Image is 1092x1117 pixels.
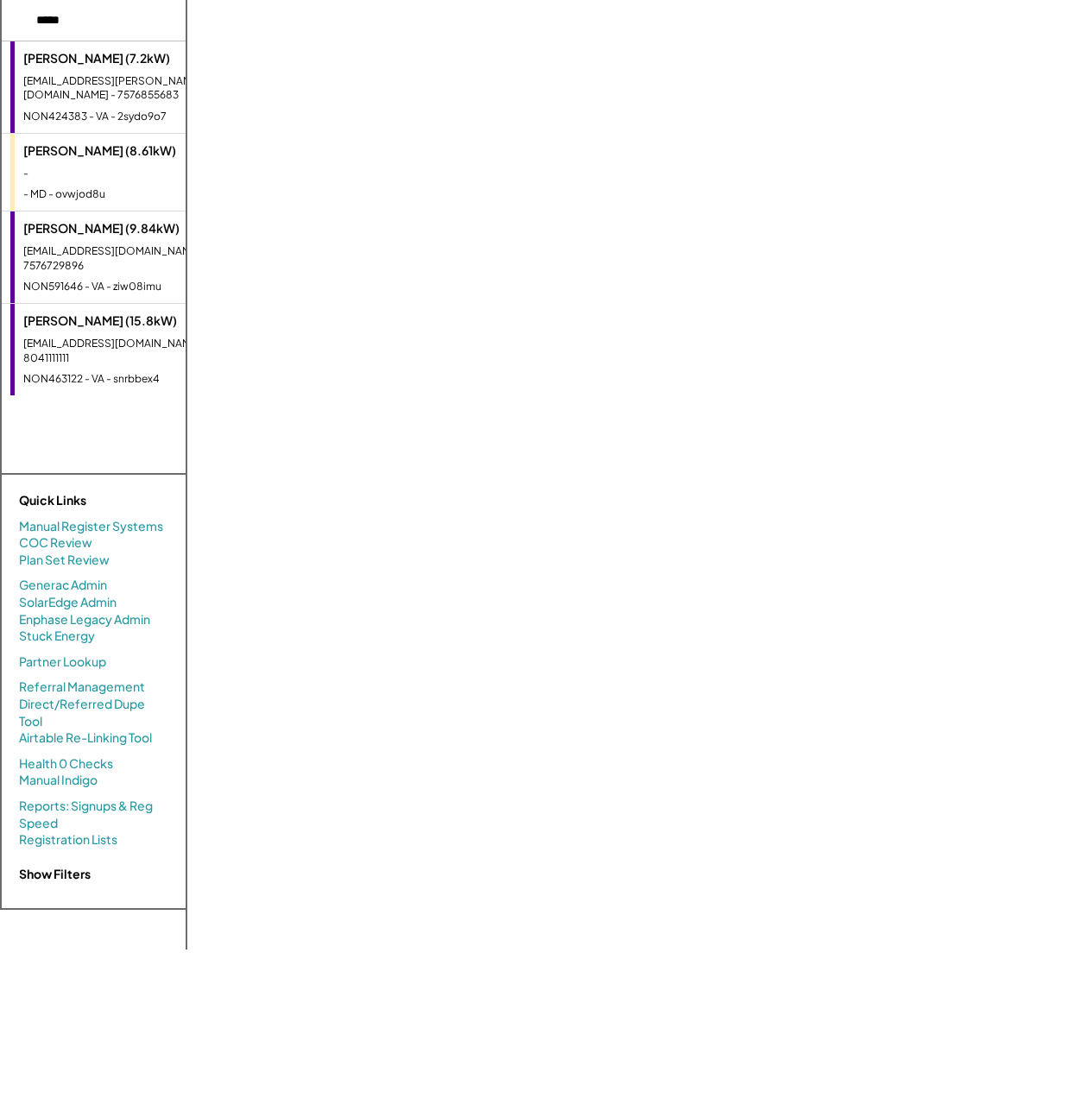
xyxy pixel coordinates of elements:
a: Plan Set Review [19,552,110,569]
div: [PERSON_NAME] (15.8kW) [23,312,235,330]
a: Manual Register Systems [19,518,163,535]
div: - [23,167,235,181]
a: Enphase Legacy Admin [19,611,150,628]
strong: Show Filters [19,866,91,881]
a: SolarEdge Admin [19,594,117,611]
div: NON591646 - VA - ziw08imu [23,280,235,294]
a: Direct/Referred Dupe Tool [19,696,168,729]
div: NON424383 - VA - 2sydo9o7 [23,110,233,124]
a: Referral Management [19,678,145,696]
div: Quick Links [19,492,192,509]
div: [PERSON_NAME] (9.84kW) [23,220,235,237]
div: [PERSON_NAME] (8.61kW) [23,142,235,160]
div: NON463122 - VA - snrbbex4 [23,372,235,387]
a: Registration Lists [19,831,117,849]
a: Stuck Energy [19,628,95,645]
a: Reports: Signups & Reg Speed [19,798,168,831]
div: - MD - ovwjod8u [23,187,235,202]
a: Airtable Re-Linking Tool [19,729,152,747]
div: [EMAIL_ADDRESS][PERSON_NAME][DOMAIN_NAME] - 7576855683 [23,74,233,104]
div: [PERSON_NAME] (7.2kW) [23,50,233,67]
div: [EMAIL_ADDRESS][DOMAIN_NAME] - 7576729896 [23,244,235,274]
div: [EMAIL_ADDRESS][DOMAIN_NAME] - 8041111111 [23,337,235,366]
a: Health 0 Checks [19,755,113,773]
a: Generac Admin [19,577,107,594]
a: COC Review [19,534,92,552]
a: Manual Indigo [19,772,98,789]
a: Partner Lookup [19,653,106,671]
